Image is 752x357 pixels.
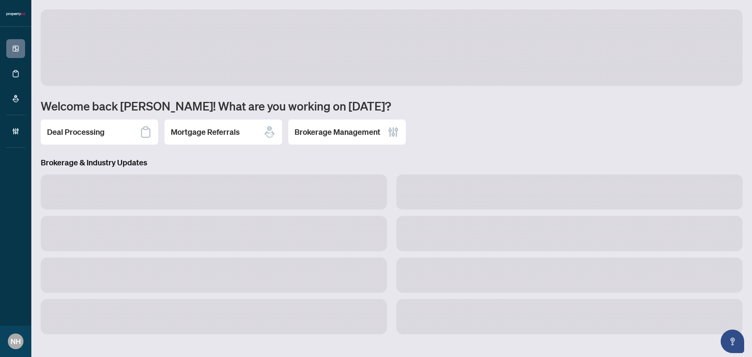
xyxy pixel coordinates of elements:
[41,98,743,113] h1: Welcome back [PERSON_NAME]! What are you working on [DATE]?
[47,127,105,138] h2: Deal Processing
[6,12,25,16] img: logo
[11,336,21,347] span: NH
[41,157,743,168] h3: Brokerage & Industry Updates
[171,127,240,138] h2: Mortgage Referrals
[721,330,744,353] button: Open asap
[295,127,380,138] h2: Brokerage Management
